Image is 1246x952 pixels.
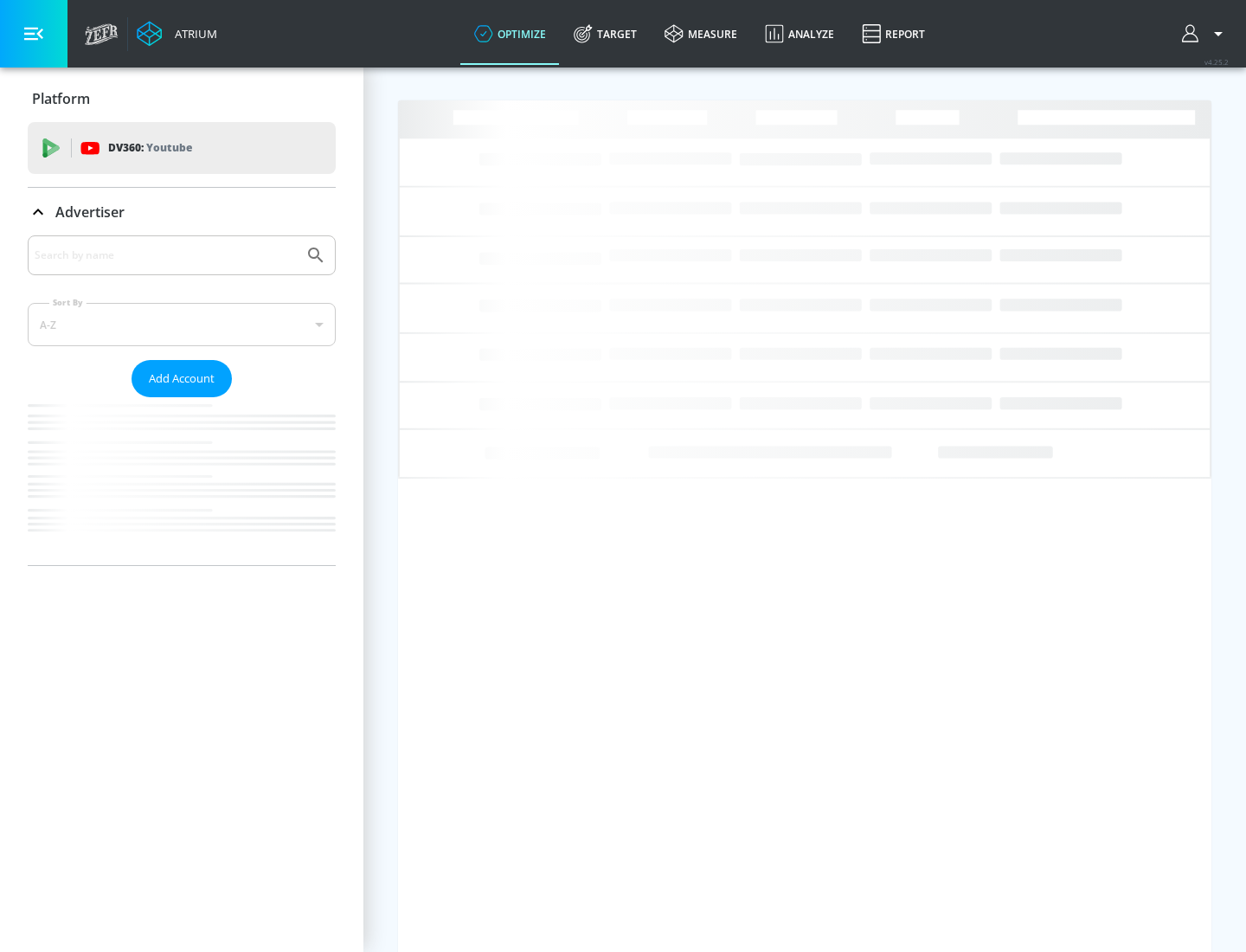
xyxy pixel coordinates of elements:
div: Platform [28,74,336,123]
span: Add Account [149,369,215,389]
a: Report [848,3,939,65]
a: Atrium [137,21,217,47]
p: Advertiser [55,203,125,222]
a: optimize [460,3,560,65]
div: Advertiser [28,188,336,236]
div: DV360: Youtube [28,122,336,174]
label: Sort By [49,297,87,308]
button: Add Account [132,360,232,397]
p: DV360: [108,138,192,158]
div: A-Z [28,303,336,346]
span: v 4.25.2 [1204,57,1229,67]
input: Search by name [35,244,297,267]
p: Youtube [146,138,192,157]
nav: list of Advertiser [28,397,336,565]
a: measure [651,3,751,65]
p: Platform [32,89,90,108]
div: Advertiser [28,235,336,565]
a: Target [560,3,651,65]
a: Analyze [751,3,848,65]
div: Atrium [168,26,217,42]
